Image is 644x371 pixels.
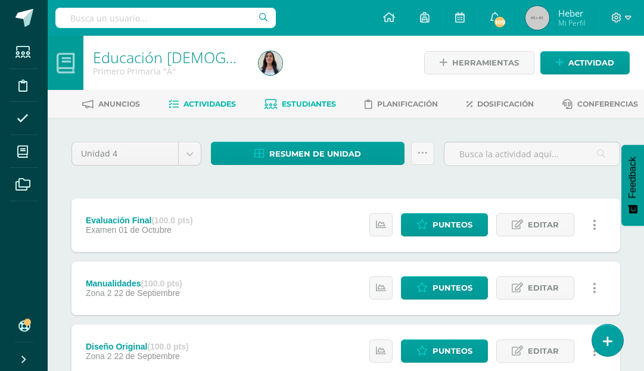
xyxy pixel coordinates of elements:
span: 22 de Septiembre [114,288,180,298]
span: Conferencias [577,99,638,108]
a: Educación [DEMOGRAPHIC_DATA] Pri 1 [93,47,359,67]
span: Punteos [433,340,472,362]
span: Estudiantes [282,99,336,108]
a: Dosificación [466,95,534,114]
span: Unidad 4 [81,142,169,165]
span: Herramientas [452,52,519,74]
strong: (100.0 pts) [147,342,188,351]
div: Evaluación Final [86,216,193,225]
img: 45x45 [525,6,549,30]
input: Busca la actividad aquí... [444,142,620,166]
span: Mi Perfil [558,18,586,28]
span: 01 de Octubre [119,225,172,235]
div: Primero Primaria 'A' [93,66,244,77]
span: Editar [528,214,559,236]
span: Editar [528,340,559,362]
a: Resumen de unidad [211,142,404,165]
span: Zona 2 [86,351,112,361]
a: Planificación [365,95,438,114]
a: Anuncios [82,95,140,114]
div: Diseño Original [86,342,189,351]
span: Punteos [433,277,472,299]
span: Resumen de unidad [269,143,361,165]
a: Herramientas [424,51,534,74]
a: Punteos [401,213,488,236]
strong: (100.0 pts) [141,279,182,288]
span: Heber [558,7,586,19]
a: Unidad 4 [72,142,201,165]
a: Punteos [401,339,488,363]
button: Feedback - Mostrar encuesta [621,145,644,226]
span: Actividad [568,52,614,74]
a: Conferencias [562,95,638,114]
span: Examen [86,225,116,235]
span: Punteos [433,214,472,236]
strong: (100.0 pts) [151,216,192,225]
h1: Educación Cristiana Pri 1 [93,49,244,66]
a: Actividades [169,95,236,114]
img: 60e0b99de2fcd79a69858fa523116d7c.png [259,51,282,75]
a: Estudiantes [265,95,336,114]
span: Editar [528,277,559,299]
span: Anuncios [98,99,140,108]
span: 22 de Septiembre [114,351,180,361]
span: Feedback [627,157,638,198]
input: Busca un usuario... [55,8,276,28]
div: Manualidades [86,279,182,288]
span: Planificación [377,99,438,108]
span: Zona 2 [86,288,112,298]
span: 109 [493,15,506,29]
span: Dosificación [477,99,534,108]
a: Punteos [401,276,488,300]
a: Actividad [540,51,630,74]
span: Actividades [183,99,236,108]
